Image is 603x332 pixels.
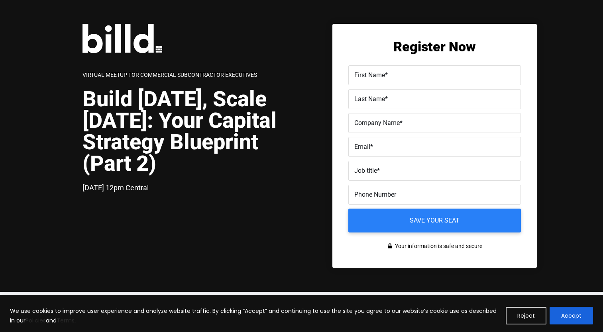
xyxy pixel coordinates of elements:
button: Reject [506,307,546,324]
a: Policies [26,316,46,324]
span: Job title [354,167,377,174]
input: Save your seat [348,209,521,232]
span: Virtual Meetup for Commercial Subcontractor Executives [82,72,257,78]
span: Company Name [354,119,400,127]
span: Email [354,143,370,150]
span: [DATE] 12pm Central [82,184,149,192]
h1: Build [DATE], Scale [DATE]: Your Capital Strategy Blueprint (Part 2) [82,88,302,174]
span: Your information is safe and secure [393,240,482,252]
p: We use cookies to improve user experience and analyze website traffic. By clicking “Accept” and c... [10,306,500,325]
span: Last Name [354,95,385,103]
h2: Register Now [348,40,521,53]
button: Accept [550,307,593,324]
span: Phone Number [354,191,396,198]
span: First Name [354,71,385,79]
a: Terms [57,316,75,324]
